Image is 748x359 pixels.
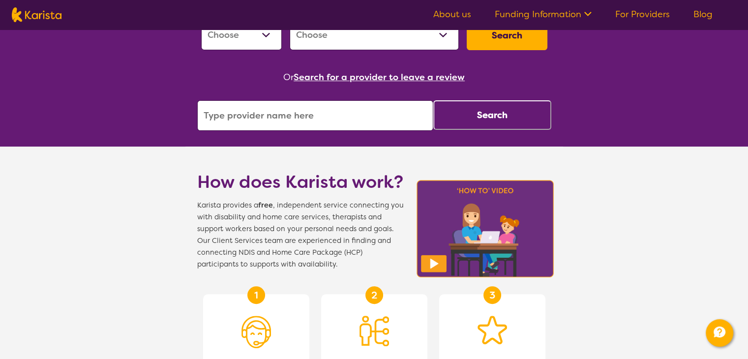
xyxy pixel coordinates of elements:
a: For Providers [615,8,670,20]
b: free [258,201,273,210]
span: Karista provides a , independent service connecting you with disability and home care services, t... [197,200,404,270]
button: Channel Menu [706,319,733,347]
div: 2 [365,286,383,304]
a: About us [433,8,471,20]
h1: How does Karista work? [197,170,404,194]
div: 3 [483,286,501,304]
button: Search [467,21,547,50]
a: Blog [693,8,713,20]
img: Person being matched to services icon [359,316,389,346]
img: Star icon [478,316,507,344]
img: Karista video [414,177,557,280]
button: Search [433,100,551,130]
a: Funding Information [495,8,592,20]
span: Or [283,70,294,85]
img: Person with headset icon [241,316,271,348]
input: Type provider name here [197,100,433,131]
button: Search for a provider to leave a review [294,70,465,85]
div: 1 [247,286,265,304]
img: Karista logo [12,7,61,22]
